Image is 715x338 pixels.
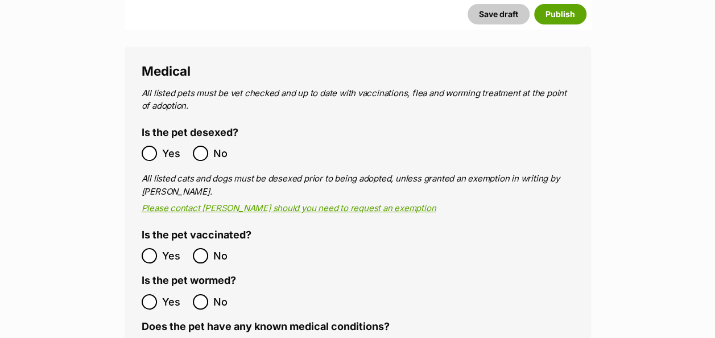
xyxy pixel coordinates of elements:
[213,248,238,263] span: No
[142,203,436,213] a: Please contact [PERSON_NAME] should you need to request an exemption
[162,294,187,310] span: Yes
[142,87,574,113] p: All listed pets must be vet checked and up to date with vaccinations, flea and worming treatment ...
[162,248,187,263] span: Yes
[142,229,251,241] label: Is the pet vaccinated?
[142,321,390,333] label: Does the pet have any known medical conditions?
[142,275,236,287] label: Is the pet wormed?
[142,127,238,139] label: Is the pet desexed?
[142,63,191,79] span: Medical
[468,4,530,24] button: Save draft
[213,294,238,310] span: No
[213,146,238,161] span: No
[534,4,586,24] button: Publish
[162,146,187,161] span: Yes
[142,172,574,198] p: All listed cats and dogs must be desexed prior to being adopted, unless granted an exemption in w...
